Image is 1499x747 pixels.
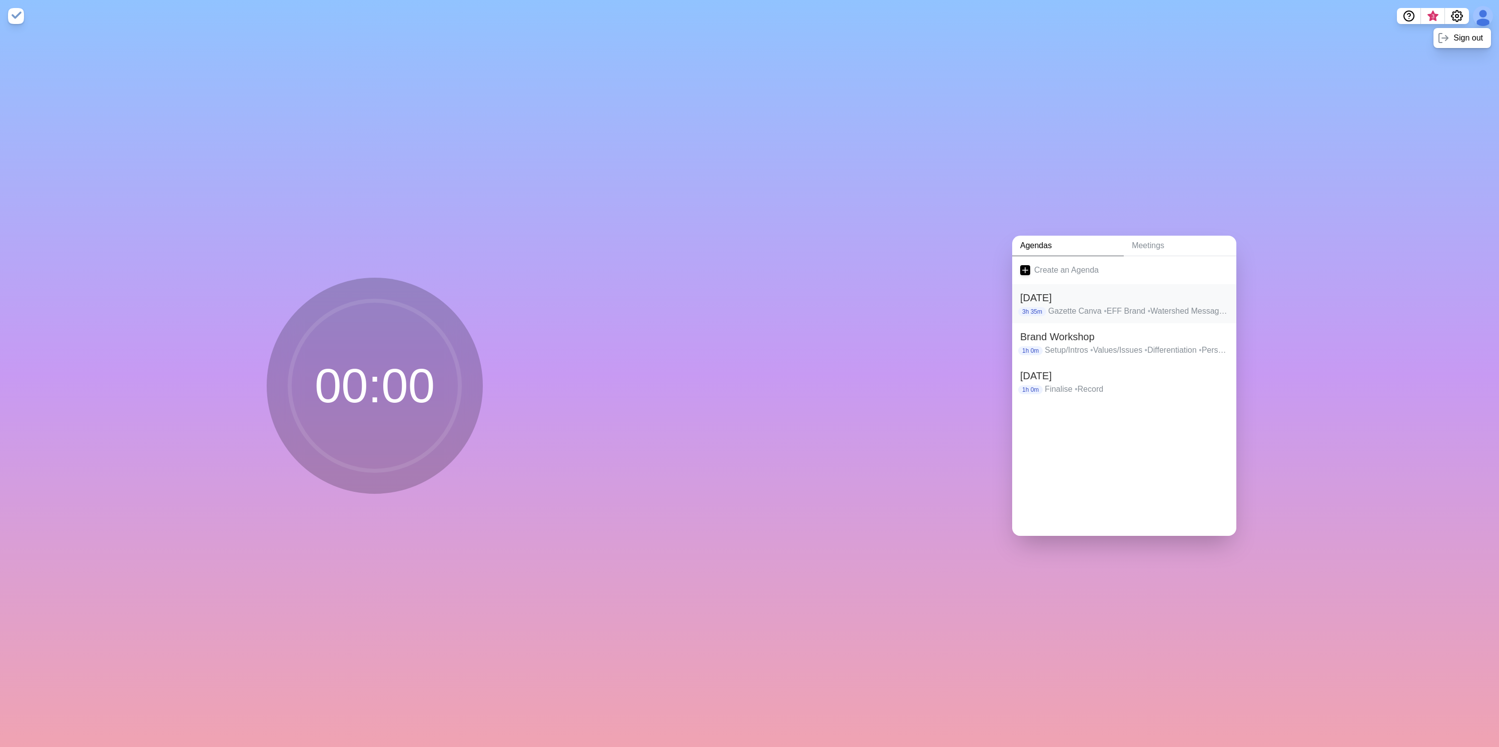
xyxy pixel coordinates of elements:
[1429,13,1437,21] span: 3
[1397,8,1421,24] button: Help
[1012,236,1124,256] a: Agendas
[1018,307,1046,316] p: 3h 35m
[1020,368,1228,383] h2: [DATE]
[1018,385,1043,394] p: 1h 0m
[1020,329,1228,344] h2: Brand Workshop
[1145,346,1148,354] span: •
[1148,307,1151,315] span: •
[1090,346,1093,354] span: •
[1018,346,1043,355] p: 1h 0m
[1104,307,1107,315] span: •
[1045,344,1228,356] p: Setup/Intros Values/Issues Differentiation Personality Audiences Candidate Landscape References
[1048,305,1228,317] p: Gazette Canva EFF Brand Watershed Messaging
[1445,8,1469,24] button: Settings
[1075,385,1078,393] span: •
[1199,346,1202,354] span: •
[1020,290,1228,305] h2: [DATE]
[1453,32,1483,44] p: Sign out
[1012,256,1236,284] a: Create an Agenda
[8,8,24,24] img: timeblocks logo
[1124,236,1236,256] a: Meetings
[1045,383,1228,395] p: Finalise Record
[1421,8,1445,24] button: What’s new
